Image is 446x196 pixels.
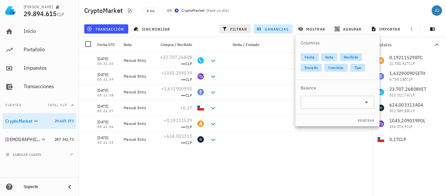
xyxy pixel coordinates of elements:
[328,64,344,72] span: Comisión
[233,42,259,47] span: Venta / Enviado
[197,57,204,64] div: VET-icon
[147,7,155,14] span: 6 txs
[175,9,179,12] img: CryptoMKT
[3,42,76,58] a: Portafolio
[97,42,115,47] span: Fecha UTC
[3,79,76,95] a: Transacciones
[197,136,204,143] div: ADA-icon
[3,24,76,39] a: Inicio
[97,62,118,65] div: 00:21:40
[121,37,153,53] div: Nota
[372,37,446,53] button: Totales
[124,58,150,63] div: Manual Entry
[97,119,118,125] div: [DATE]
[220,37,262,53] div: Venta / Enviado
[161,42,192,47] span: Compra / Recibido
[378,42,433,47] div: Totales
[295,24,329,34] button: mostrar
[24,46,74,53] div: Portafolio
[7,153,41,157] span: agregar cuenta
[305,53,315,61] span: Fecha
[153,37,195,53] div: Compra / Recibido
[332,24,365,34] button: agrupar
[354,64,361,72] span: Tipo
[24,65,74,71] div: Impuestos
[48,103,67,107] span: Total CLP
[24,4,53,10] div: [PERSON_NAME]
[124,74,150,79] div: Manual Entry
[124,121,150,126] div: Manual Entry
[432,5,442,16] div: avatar
[55,118,74,123] span: 29.607.273
[124,89,150,95] div: Manual Entry
[181,77,186,82] span: •••
[131,24,174,34] button: sincronizar
[355,117,377,124] button: resetear
[186,77,192,82] span: CLP
[97,78,118,81] div: 00:21:39
[84,5,125,16] h1: CryptoMarket
[97,125,118,129] div: 00:21:36
[88,26,124,32] span: transacción
[24,184,61,189] div: Soporte
[295,80,321,96] div: Balance
[299,26,325,32] span: mostrar
[5,5,16,16] img: LedgiFi
[97,110,118,113] div: 00:21:37
[124,42,132,47] span: Nota
[97,71,118,78] div: [DATE]
[164,117,192,123] span: +0,19211529
[208,8,227,13] span: hace un día
[124,137,150,142] div: Manual Entry
[3,97,76,113] button: CuentasTotal CLP
[219,24,251,34] button: filtrar
[97,103,118,110] div: [DATE]
[57,12,64,17] span: CLP
[135,26,170,32] span: sincronizar
[181,61,186,66] span: •••
[186,124,192,129] span: CLP
[97,87,118,94] div: [DATE]
[161,86,192,92] span: +1,632900905
[164,133,192,139] span: +624,003313
[295,35,325,51] div: Columnas
[186,140,192,145] span: CLP
[97,141,118,144] div: 00:21:35
[97,135,118,141] div: [DATE]
[197,89,204,95] div: ETH-icon
[161,70,192,76] span: +1045,209039
[84,24,128,34] button: transacción
[197,120,204,127] div: BTC-icon
[274,37,321,53] div: Comisión
[3,113,76,129] a: CryptoMarket 29.607.273
[206,7,229,14] span: ( )
[197,105,204,111] div: CLP-icon
[180,105,192,111] span: +0,17
[305,64,318,72] span: Enviado
[97,94,118,97] div: 00:21:38
[55,137,74,142] span: 287.341,73
[181,7,205,14] div: CryptoMarket
[4,151,44,158] button: agregar cuenta
[5,137,40,142] div: [DEMOGRAPHIC_DATA]
[3,61,76,76] a: Impuestos
[24,83,74,89] div: Transacciones
[124,105,150,110] div: Manual Entry
[223,26,247,32] span: filtrar
[95,37,121,53] div: Fecha UTC
[181,124,186,129] span: •••
[336,26,361,32] span: agrupar
[325,53,333,61] span: Nota
[258,26,288,32] span: ganancias
[372,26,400,32] span: importar
[24,9,57,18] span: 29.894.615
[181,140,186,145] span: •••
[254,24,293,34] button: ganancias
[197,73,204,80] div: POL-icon
[186,61,192,66] span: CLP
[186,93,192,98] span: CLP
[3,132,76,147] a: [DEMOGRAPHIC_DATA] 287.341,73
[344,53,358,61] span: Recibido
[160,54,192,60] span: +23.707,26808
[181,93,186,98] span: •••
